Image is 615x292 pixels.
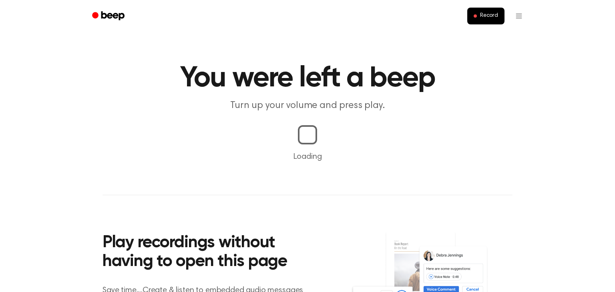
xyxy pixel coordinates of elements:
h2: Play recordings without having to open this page [102,234,318,272]
p: Loading [10,151,605,163]
button: Record [467,8,504,24]
span: Record [480,12,498,20]
h1: You were left a beep [102,64,512,93]
p: Turn up your volume and press play. [154,99,461,112]
a: Beep [86,8,132,24]
button: Open menu [509,6,529,26]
